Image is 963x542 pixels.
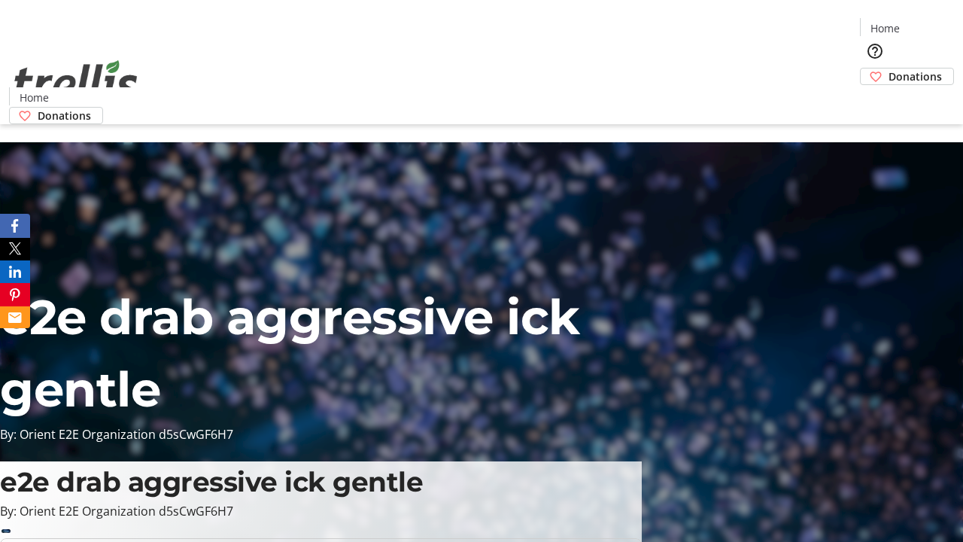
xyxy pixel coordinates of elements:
button: Help [860,36,890,66]
a: Donations [860,68,954,85]
span: Home [870,20,900,36]
span: Donations [889,69,942,84]
a: Donations [9,107,103,124]
a: Home [861,20,909,36]
span: Home [20,90,49,105]
a: Home [10,90,58,105]
span: Donations [38,108,91,123]
img: Orient E2E Organization d5sCwGF6H7's Logo [9,44,143,119]
button: Cart [860,85,890,115]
